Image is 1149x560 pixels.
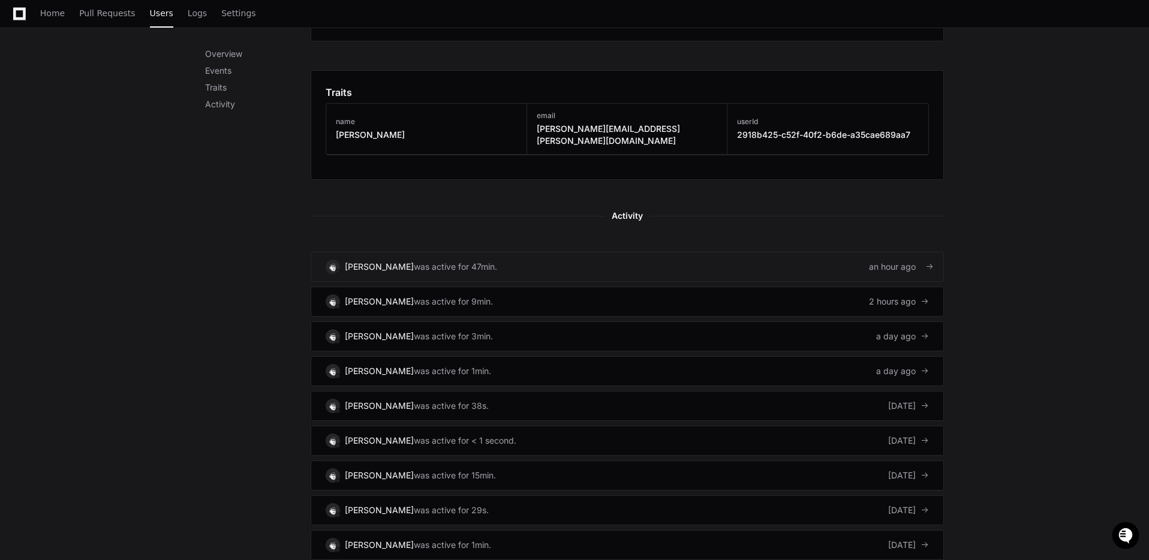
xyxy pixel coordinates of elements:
div: [PERSON_NAME] [345,296,414,308]
img: 7.svg [327,435,338,446]
span: Home [40,10,65,17]
button: See all [186,128,218,143]
a: [PERSON_NAME]was active for 15min.[DATE] [311,460,944,490]
a: [PERSON_NAME]was active for 9min.2 hours ago [311,287,944,317]
p: Traits [205,82,311,94]
div: [DATE] [888,469,929,481]
div: [PERSON_NAME] [345,400,414,412]
img: 7.svg [327,469,338,481]
img: 7.svg [327,261,338,272]
a: [PERSON_NAME]was active for 29s.[DATE] [311,495,944,525]
button: Start new chat [204,93,218,107]
div: [PERSON_NAME] [345,261,414,273]
div: was active for 1min. [414,539,491,551]
span: [PERSON_NAME] [37,161,97,170]
div: a day ago [876,365,929,377]
div: [DATE] [888,539,929,551]
h3: [PERSON_NAME][EMAIL_ADDRESS][PERSON_NAME][DOMAIN_NAME] [537,123,718,147]
h3: userId [737,117,910,127]
span: • [100,161,104,170]
img: 7.svg [327,400,338,411]
div: We're available if you need us! [54,101,165,111]
div: 2 hours ago [869,296,929,308]
span: Pylon [119,188,145,197]
img: 1736555170064-99ba0984-63c1-480f-8ee9-699278ef63ed [24,161,34,171]
div: [PERSON_NAME] [345,539,414,551]
div: was active for < 1 second. [414,435,516,447]
div: was active for 1min. [414,365,491,377]
span: Logs [188,10,207,17]
div: [PERSON_NAME] [345,365,414,377]
div: [DATE] [888,400,929,412]
app-pz-page-link-header: Traits [326,85,929,100]
span: Settings [221,10,255,17]
div: was active for 3min. [414,330,493,342]
div: [PERSON_NAME] [345,435,414,447]
img: 7.svg [327,365,338,377]
h3: [PERSON_NAME] [336,129,405,141]
div: Welcome [12,48,218,67]
img: 7.svg [327,330,338,342]
div: [DATE] [888,435,929,447]
img: 7.svg [327,504,338,516]
span: Activity [604,209,650,223]
img: 7.svg [327,296,338,307]
img: PlayerZero [12,12,36,36]
div: [DATE] [888,504,929,516]
img: 7.svg [327,539,338,550]
a: [PERSON_NAME]was active for < 1 second.[DATE] [311,426,944,456]
div: a day ago [876,330,929,342]
img: 1736555170064-99ba0984-63c1-480f-8ee9-699278ef63ed [12,89,34,111]
span: Users [150,10,173,17]
span: [DATE] [106,161,131,170]
div: was active for 29s. [414,504,489,516]
img: Robert Klasen [12,149,31,177]
a: [PERSON_NAME]was active for 1min.[DATE] [311,530,944,560]
div: [PERSON_NAME] [345,504,414,516]
h3: name [336,117,405,127]
div: was active for 9min. [414,296,493,308]
a: Powered byPylon [85,187,145,197]
div: was active for 47min. [414,261,497,273]
p: Activity [205,98,311,110]
img: 8294786374016_798e290d9caffa94fd1d_72.jpg [25,89,47,111]
p: Overview [205,48,311,60]
a: [PERSON_NAME]was active for 38s.[DATE] [311,391,944,421]
h1: Traits [326,85,352,100]
iframe: Open customer support [1111,520,1143,553]
h3: email [537,111,718,121]
div: was active for 15min. [414,469,496,481]
a: [PERSON_NAME]was active for 47min.an hour ago [311,252,944,282]
div: [PERSON_NAME] [345,330,414,342]
div: an hour ago [869,261,929,273]
div: Start new chat [54,89,197,101]
a: [PERSON_NAME]was active for 1min.a day ago [311,356,944,386]
span: Pull Requests [79,10,135,17]
div: was active for 38s. [414,400,489,412]
h3: 2918b425-c52f-40f2-b6de-a35cae689aa7 [737,129,910,141]
a: [PERSON_NAME]was active for 3min.a day ago [311,321,944,351]
div: [PERSON_NAME] [345,469,414,481]
p: Events [205,65,311,77]
div: Past conversations [12,131,77,140]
